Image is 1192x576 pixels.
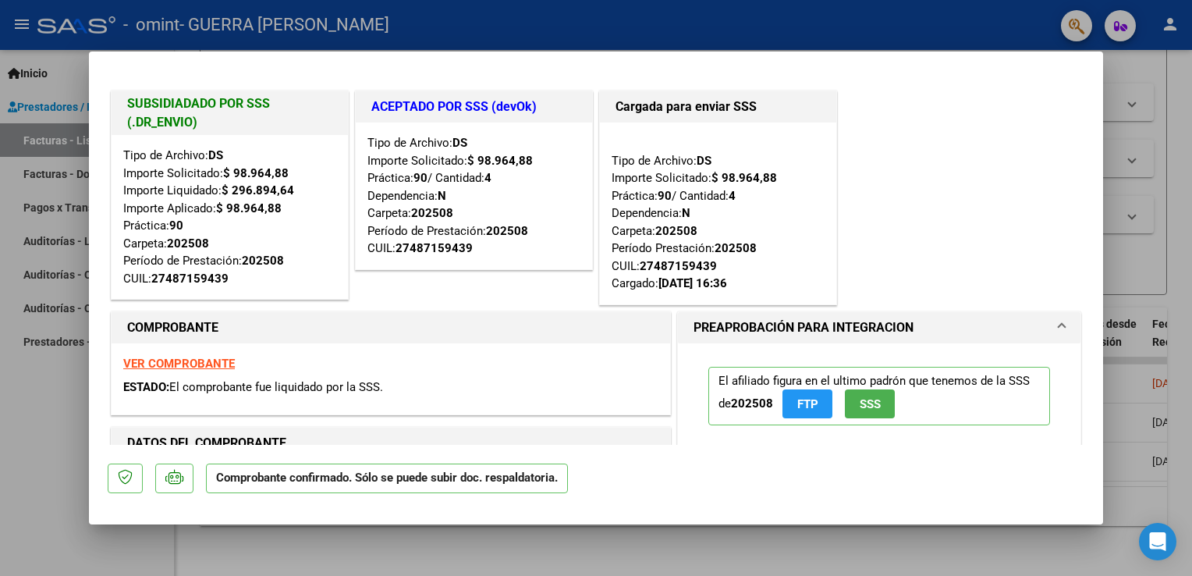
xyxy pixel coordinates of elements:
strong: 202508 [167,236,209,251]
strong: DS [697,154,711,168]
div: Tipo de Archivo: Importe Solicitado: Importe Liquidado: Importe Aplicado: Práctica: Carpeta: Perí... [123,147,336,287]
strong: 202508 [486,224,528,238]
strong: 4 [484,171,491,185]
div: Open Intercom Messenger [1139,523,1176,560]
button: FTP [782,389,832,418]
span: ESTADO: [123,380,169,394]
span: SSS [860,397,881,411]
strong: 202508 [411,206,453,220]
strong: N [682,206,690,220]
h1: PREAPROBACIÓN PARA INTEGRACION [694,318,914,337]
strong: 202508 [715,241,757,255]
strong: $ 98.964,88 [216,201,282,215]
strong: 202508 [731,396,773,411]
strong: DS [208,148,223,162]
div: 27487159439 [151,270,229,288]
strong: $ 98.964,88 [223,166,289,180]
strong: 202508 [655,224,697,238]
strong: 202508 [242,254,284,268]
mat-expansion-panel-header: PREAPROBACIÓN PARA INTEGRACION [678,312,1080,343]
strong: DATOS DEL COMPROBANTE [127,436,286,450]
p: Comprobante confirmado. Sólo se puede subir doc. respaldatoria. [206,464,568,494]
strong: [DATE] 16:36 [658,276,727,290]
span: El comprobante fue liquidado por la SSS. [169,380,383,394]
strong: 4 [729,189,736,203]
strong: $ 98.964,88 [711,171,777,185]
strong: $ 98.964,88 [467,154,533,168]
strong: N [438,189,446,203]
h1: Cargada para enviar SSS [616,98,821,116]
strong: 90 [658,189,672,203]
button: SSS [845,389,895,418]
div: 27487159439 [640,258,717,276]
h1: ACEPTADO POR SSS (devOk) [371,98,576,116]
strong: COMPROBANTE [127,320,218,335]
p: El afiliado figura en el ultimo padrón que tenemos de la SSS de [708,367,1050,425]
span: FTP [797,397,818,411]
strong: $ 296.894,64 [222,183,294,197]
h1: SUBSIDIADADO POR SSS (.DR_ENVIO) [127,94,332,132]
strong: DS [452,136,467,150]
strong: 90 [413,171,427,185]
div: Tipo de Archivo: Importe Solicitado: Práctica: / Cantidad: Dependencia: Carpeta: Período de Prest... [367,134,580,258]
strong: 90 [169,219,183,233]
a: VER COMPROBANTE [123,357,235,371]
div: 27487159439 [396,240,473,258]
div: Tipo de Archivo: Importe Solicitado: Práctica: / Cantidad: Dependencia: Carpeta: Período Prestaci... [612,134,825,293]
